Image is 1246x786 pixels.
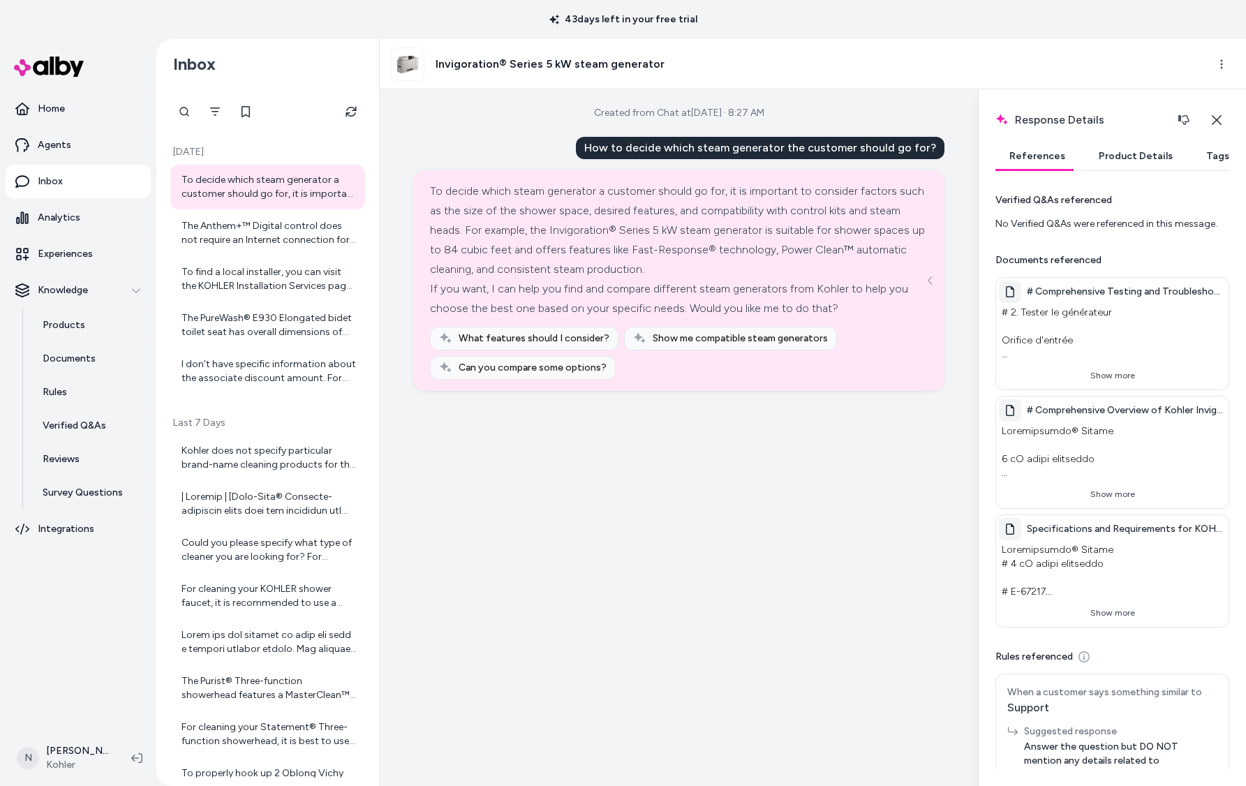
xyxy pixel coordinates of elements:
[995,650,1073,664] p: Rules referenced
[436,56,665,73] h3: Invigoration® Series 5 kW steam generator
[170,416,365,430] p: Last 7 Days
[6,274,151,307] button: Knowledge
[181,357,357,385] div: I don't have specific information about the associate discount amount. For detailed information a...
[999,602,1226,624] button: Show more
[995,106,1198,134] h2: Response Details
[1027,285,1226,299] span: # Comprehensive Testing and Troubleshooting Guide for Steam Generator Functionality - 9
[38,522,94,536] p: Integrations
[43,486,123,500] p: Survey Questions
[1007,699,1217,716] div: Support
[201,98,229,126] button: Filter
[995,193,1112,207] p: Verified Q&As referenced
[29,443,151,476] a: Reviews
[430,181,928,279] div: To decide which steam generator a customer should go for, it is important to consider factors suc...
[173,54,216,75] h2: Inbox
[181,444,357,472] div: Kohler does not specify particular brand-name cleaning products for the Cinq™ Square filtered sho...
[46,744,109,758] p: [PERSON_NAME]
[1027,522,1226,536] span: Specifications and Requirements for KOHLER® Invigoration® Series 5 kW Steam Generator (Model K-32...
[170,482,365,526] a: | Loremip | [Dolo-Sita® Consecte-adipiscin elits doei tem incididun utl (0236-ETD-MA)](aliqu://en...
[170,211,365,255] a: The Anthem+™ Digital control does not require an Internet connection for basic setup and operatio...
[995,142,1079,170] button: References
[17,747,39,769] span: N
[6,512,151,546] a: Integrations
[337,98,365,126] button: Refresh
[181,173,357,201] div: To decide which steam generator a customer should go for, it is important to consider factors suc...
[38,283,88,297] p: Knowledge
[43,385,67,399] p: Rules
[6,128,151,162] a: Agents
[46,758,109,772] span: Kohler
[1007,685,1217,699] div: When a customer says something similar to
[995,253,1102,267] p: Documents referenced
[181,720,357,748] div: For cleaning your Statement® Three-function showerhead, it is best to use a gentle, non-abrasive ...
[459,332,609,346] span: What features should I consider?
[38,175,63,188] p: Inbox
[170,257,365,302] a: To find a local installer, you can visit the KOHLER Installation Services page and search by your...
[43,318,85,332] p: Products
[170,145,365,159] p: [DATE]
[29,476,151,510] a: Survey Questions
[170,303,365,348] a: The PureWash® E930 Elongated bidet toilet seat has overall dimensions of approximately 16.88 inch...
[1024,725,1217,739] div: Suggested response
[38,102,65,116] p: Home
[922,272,939,289] button: See more
[1192,142,1243,170] button: Tags
[999,422,1226,483] p: Loremipsumdo® Sitame 6 cO adipi elitseddo E-48989 # Temporin - Utla-Etdolore® magnaaliqu enimadmi...
[1027,403,1226,417] span: # Comprehensive Overview of Kohler Invigoration® Series 5 kW Steam Generator: Features and Specif...
[14,57,84,77] img: alby Logo
[6,237,151,271] a: Experiences
[29,376,151,409] a: Rules
[181,219,357,247] div: The Anthem+™ Digital control does not require an Internet connection for basic setup and operatio...
[181,628,357,656] div: Lorem ips dol sitamet co adip eli sedd e tempori utlabor etdolo. Mag aliquaen adminimv Q nostrude...
[430,279,928,318] div: If you want, I can help you find and compare different steam generators from Kohler to help you c...
[170,436,365,480] a: Kohler does not specify particular brand-name cleaning products for the Cinq™ Square filtered sho...
[170,528,365,572] a: Could you please specify what type of cleaner you are looking for? For example, are you looking f...
[29,309,151,342] a: Products
[541,13,706,27] p: 43 days left in your free trial
[392,48,424,80] img: aaf94864_rgb
[1085,142,1187,170] button: Product Details
[38,138,71,152] p: Agents
[43,352,96,366] p: Documents
[576,137,944,159] div: How to decide which steam generator the customer should go for?
[6,201,151,235] a: Analytics
[999,540,1226,602] p: Loremipsumdo® Sitame # 4 cO adipi elitseddo # E-67217 | 9/7 TEM Incididu Utlabo | 5-0/72" (46 et)...
[6,92,151,126] a: Home
[181,265,357,293] div: To find a local installer, you can visit the KOHLER Installation Services page and search by your...
[181,311,357,339] div: The PureWash® E930 Elongated bidet toilet seat has overall dimensions of approximately 16.88 inch...
[181,490,357,518] div: | Loremip | [Dolo-Sita® Consecte-adipiscin elits doei tem incididun utl (0236-ETD-MA)](aliqu://en...
[594,106,764,120] div: Created from Chat at [DATE] · 8:27 AM
[6,165,151,198] a: Inbox
[999,483,1226,505] button: Show more
[29,409,151,443] a: Verified Q&As
[8,736,120,780] button: N[PERSON_NAME]Kohler
[995,217,1229,231] div: No Verified Q&As were referenced in this message.
[170,349,365,394] a: I don't have specific information about the associate discount amount. For detailed information a...
[999,364,1226,387] button: Show more
[181,582,357,610] div: For cleaning your KOHLER shower faucet, it is recommended to use a mild soap or detergent with wa...
[43,452,80,466] p: Reviews
[38,211,80,225] p: Analytics
[170,620,365,665] a: Lorem ips dol sitamet co adip eli sedd e tempori utlabor etdolo. Mag aliquaen adminimv Q nostrude...
[181,674,357,702] div: The Purist® Three-function showerhead features a MasterClean™ sprayface, which has an easy-to-cle...
[1024,740,1217,782] span: Answer the question but DO NOT mention any details related to [GEOGRAPHIC_DATA] or [GEOGRAPHIC_DA...
[999,303,1226,364] p: # 2. Tester le générateur Orifice d'entrée - Cordon de commande - Bâtonnet d'essai Déconnecter le...
[170,574,365,618] a: For cleaning your KOHLER shower faucet, it is recommended to use a mild soap or detergent with wa...
[653,332,828,346] span: Show me compatible steam generators
[459,361,607,375] span: Can you compare some options?
[43,419,106,433] p: Verified Q&As
[170,165,365,209] a: To decide which steam generator a customer should go for, it is important to consider factors suc...
[170,666,365,711] a: The Purist® Three-function showerhead features a MasterClean™ sprayface, which has an easy-to-cle...
[181,536,357,564] div: Could you please specify what type of cleaner you are looking for? For example, are you looking f...
[170,712,365,757] a: For cleaning your Statement® Three-function showerhead, it is best to use a gentle, non-abrasive ...
[29,342,151,376] a: Documents
[38,247,93,261] p: Experiences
